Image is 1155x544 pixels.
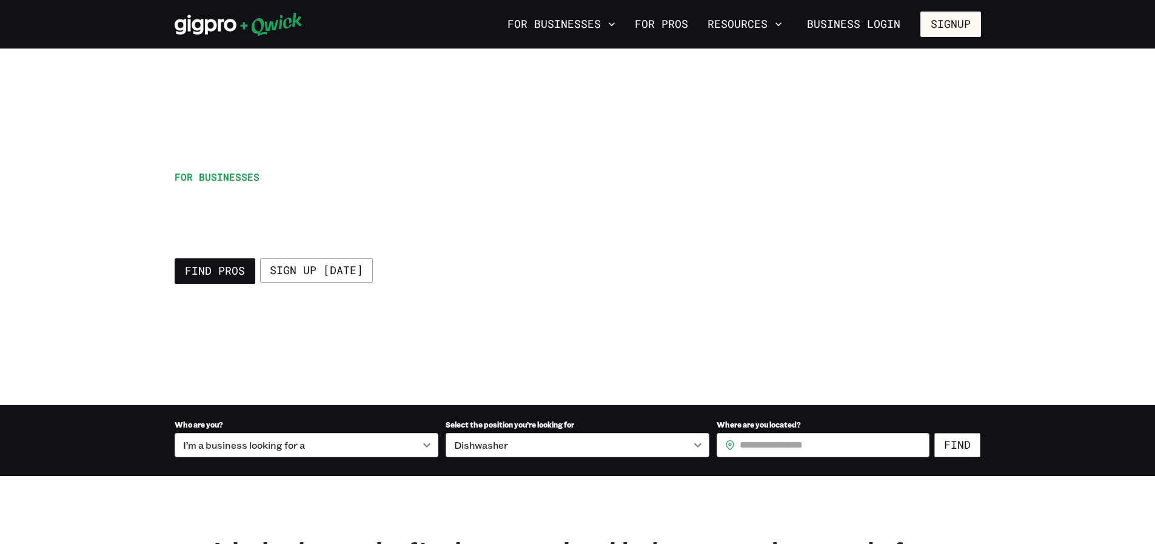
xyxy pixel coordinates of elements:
a: For Pros [630,14,693,35]
h1: Qwick has all the help you need to cover culinary, service, and support roles. [175,189,658,244]
a: Sign up [DATE] [260,258,373,283]
button: Signup [920,12,981,37]
span: For Businesses [175,170,259,183]
button: For Businesses [503,14,620,35]
a: Find Pros [175,258,255,284]
span: Select the position you’re looking for [446,420,574,429]
a: Business Login [797,12,911,37]
span: Where are you located? [717,420,801,429]
button: Resources [703,14,787,35]
span: Who are you? [175,420,223,429]
div: Dishwasher [446,433,709,457]
button: Find [934,433,980,457]
div: I’m a business looking for a [175,433,438,457]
